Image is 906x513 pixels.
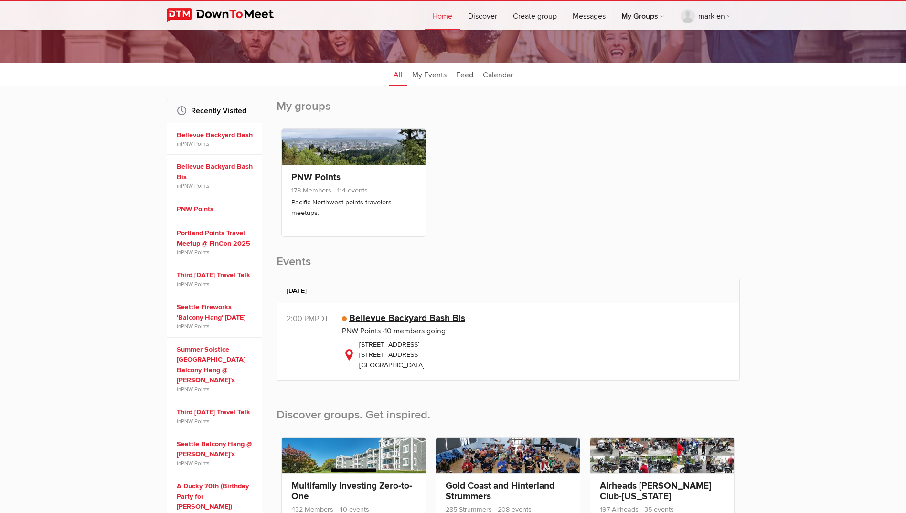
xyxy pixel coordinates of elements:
a: Multifamily Investing Zero-to-One [291,480,412,502]
a: Third [DATE] Travel Talk [177,270,255,280]
a: PNW Points [181,140,209,147]
a: My Events [407,62,451,86]
a: Seattle Balcony Hang @ [PERSON_NAME]'s [177,439,255,460]
a: Airheads [PERSON_NAME] Club-[US_STATE] [600,480,711,502]
h2: Events [277,254,740,279]
span: in [177,140,255,148]
h2: Discover groups. Get inspired. [277,392,740,432]
p: Pacific Northwest points travelers meetups. [291,197,416,218]
div: 2:00 PM [287,313,342,324]
a: Home [425,1,460,30]
h2: My groups [277,99,740,124]
a: Summer Solstice [GEOGRAPHIC_DATA] Balcony Hang @ [PERSON_NAME]'s [177,344,255,385]
span: 114 events [333,186,368,194]
a: Calendar [478,62,518,86]
a: PNW Points [181,182,209,189]
a: All [389,62,407,86]
a: Bellevue Backyard Bash Bis [349,312,465,324]
span: America/Los_Angeles [315,314,329,323]
a: Gold Coast and Hinterland Strummers [446,480,554,502]
span: 178 Members [291,186,331,194]
a: PNW Points [342,326,381,336]
a: Portland Points Travel Meetup @ FinCon 2025 [177,228,255,248]
a: PNW Points [177,204,255,214]
span: in [177,182,255,190]
span: 10 members going [383,326,446,336]
a: A Ducky 70th (Birthday Party for [PERSON_NAME]) [177,481,255,512]
a: My Groups [614,1,672,30]
a: PNW Points [181,460,209,467]
a: PNW Points [181,323,209,330]
a: PNW Points [181,281,209,288]
a: Messages [565,1,613,30]
a: Create group [505,1,565,30]
a: Third [DATE] Travel Talk [177,407,255,417]
a: PNW Points [291,171,341,183]
a: PNW Points [181,386,209,393]
span: in [177,322,255,330]
span: in [177,417,255,425]
span: in [177,280,255,288]
h2: [DATE] [287,279,730,302]
span: in [177,460,255,467]
a: Bellevue Backyard Bash Bis [177,161,255,182]
a: Discover [460,1,505,30]
div: [STREET_ADDRESS] [STREET_ADDRESS] [GEOGRAPHIC_DATA] [342,340,730,371]
a: mark en [673,1,739,30]
a: PNW Points [181,418,209,425]
a: Seattle Fireworks 'Balcony Hang' [DATE] [177,302,255,322]
a: PNW Points [181,249,209,256]
a: Bellevue Backyard Bash [177,130,255,140]
a: Feed [451,62,478,86]
span: in [177,248,255,256]
h2: Recently Visited [177,99,252,122]
img: DownToMeet [167,8,288,22]
span: in [177,385,255,393]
